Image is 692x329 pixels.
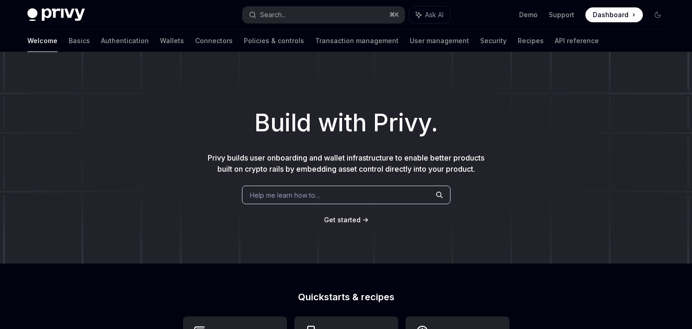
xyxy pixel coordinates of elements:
[518,30,544,52] a: Recipes
[593,10,629,19] span: Dashboard
[250,190,320,200] span: Help me learn how to…
[15,105,677,141] h1: Build with Privy.
[324,215,361,225] a: Get started
[208,153,484,174] span: Privy builds user onboarding and wallet infrastructure to enable better products built on crypto ...
[183,292,509,302] h2: Quickstarts & recipes
[324,216,361,224] span: Get started
[389,11,399,19] span: ⌘ K
[27,30,57,52] a: Welcome
[519,10,538,19] a: Demo
[480,30,507,52] a: Security
[650,7,665,22] button: Toggle dark mode
[315,30,399,52] a: Transaction management
[260,9,286,20] div: Search...
[410,30,469,52] a: User management
[27,8,85,21] img: dark logo
[244,30,304,52] a: Policies & controls
[69,30,90,52] a: Basics
[242,6,405,23] button: Search...⌘K
[160,30,184,52] a: Wallets
[585,7,643,22] a: Dashboard
[425,10,444,19] span: Ask AI
[555,30,599,52] a: API reference
[101,30,149,52] a: Authentication
[549,10,574,19] a: Support
[195,30,233,52] a: Connectors
[409,6,450,23] button: Ask AI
